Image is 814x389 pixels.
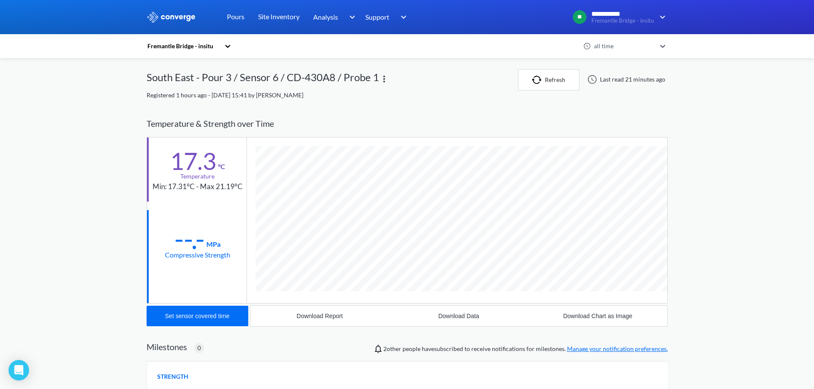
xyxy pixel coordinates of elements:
[165,313,229,319] div: Set sensor covered time
[518,69,579,91] button: Refresh
[157,372,188,381] span: STRENGTH
[532,76,545,84] img: icon-refresh.svg
[147,69,379,91] div: South East - Pour 3 / Sensor 6 / CD-430A8 / Probe 1
[389,306,528,326] button: Download Data
[147,91,303,99] span: Registered 1 hours ago - [DATE] 15:41 by [PERSON_NAME]
[174,228,205,249] div: --.-
[591,18,654,24] span: Fremantle Bridge - insitu
[592,41,656,51] div: all time
[438,313,479,319] div: Download Data
[365,12,389,22] span: Support
[528,306,667,326] button: Download Chart as Image
[147,41,220,51] div: Fremantle Bridge - insitu
[9,360,29,380] div: Open Intercom Messenger
[344,12,357,22] img: downArrow.svg
[379,74,389,84] img: more.svg
[297,313,343,319] div: Download Report
[250,306,389,326] button: Download Report
[583,74,668,85] div: Last read 21 minutes ago
[180,172,215,181] div: Temperature
[147,110,668,137] div: Temperature & Strength over Time
[197,343,201,353] span: 0
[147,306,248,326] button: Set sensor covered time
[383,345,401,352] span: Luke Thompson, Michael Heathwood
[147,342,187,352] h2: Milestones
[165,249,230,260] div: Compressive Strength
[170,150,216,172] div: 17.3
[313,12,338,22] span: Analysis
[583,42,591,50] img: icon-clock.svg
[654,12,668,22] img: downArrow.svg
[563,313,632,319] div: Download Chart as Image
[153,181,243,193] div: Min: 17.31°C - Max 21.19°C
[373,344,383,354] img: notifications-icon.svg
[383,344,668,354] span: people have subscribed to receive notifications for milestones.
[395,12,409,22] img: downArrow.svg
[147,12,196,23] img: logo_ewhite.svg
[567,345,668,352] a: Manage your notification preferences.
